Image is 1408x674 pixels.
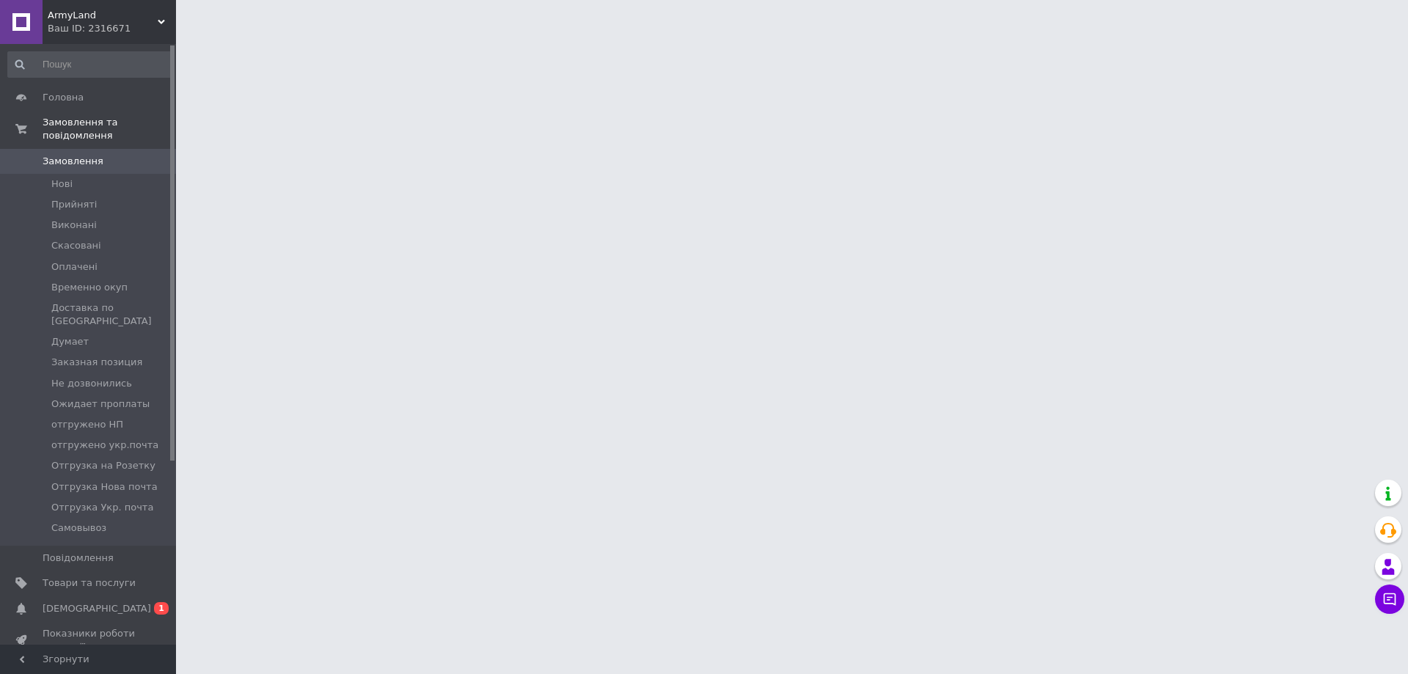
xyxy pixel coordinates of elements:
span: 1 [154,602,169,615]
span: Оплачені [51,260,98,274]
input: Пошук [7,51,173,78]
span: Замовлення [43,155,103,168]
span: [DEMOGRAPHIC_DATA] [43,602,151,615]
span: Нові [51,177,73,191]
span: Отгрузка Укр. почта [51,501,153,514]
span: Товари та послуги [43,576,136,590]
span: Не дозвонились [51,377,132,390]
span: Показники роботи компанії [43,627,136,653]
span: Отгрузка Нова почта [51,480,158,494]
span: Скасовані [51,239,101,252]
span: Повідомлення [43,552,114,565]
span: Доставка по [GEOGRAPHIC_DATA] [51,301,172,328]
span: Замовлення та повідомлення [43,116,176,142]
span: ArmyLand [48,9,158,22]
button: Чат з покупцем [1375,585,1404,614]
span: отгружено НП [51,418,123,431]
span: Временно окуп [51,281,128,294]
span: Самовывоз [51,521,106,535]
span: Ожидает проплаты [51,398,150,411]
span: Виконані [51,219,97,232]
span: Заказная позиция [51,356,142,369]
span: Прийняті [51,198,97,211]
span: отгружено укр.почта [51,439,158,452]
span: Головна [43,91,84,104]
span: Отгрузка на Розетку [51,459,155,472]
span: Думает [51,335,89,348]
div: Ваш ID: 2316671 [48,22,176,35]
